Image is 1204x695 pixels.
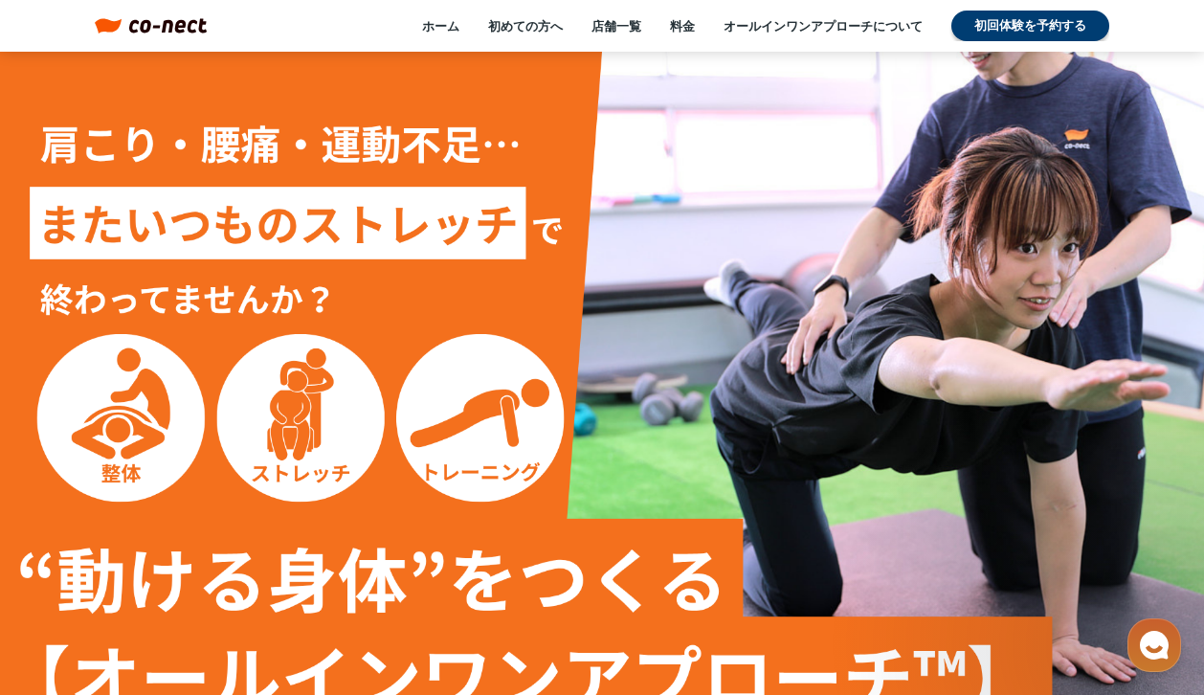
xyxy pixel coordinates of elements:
a: 初めての方へ [488,17,563,34]
a: 初回体験を予約する [951,11,1109,41]
a: 料金 [670,17,695,34]
a: 店舗一覧 [591,17,641,34]
a: ホーム [422,17,459,34]
a: オールインワンアプローチについて [724,17,923,34]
